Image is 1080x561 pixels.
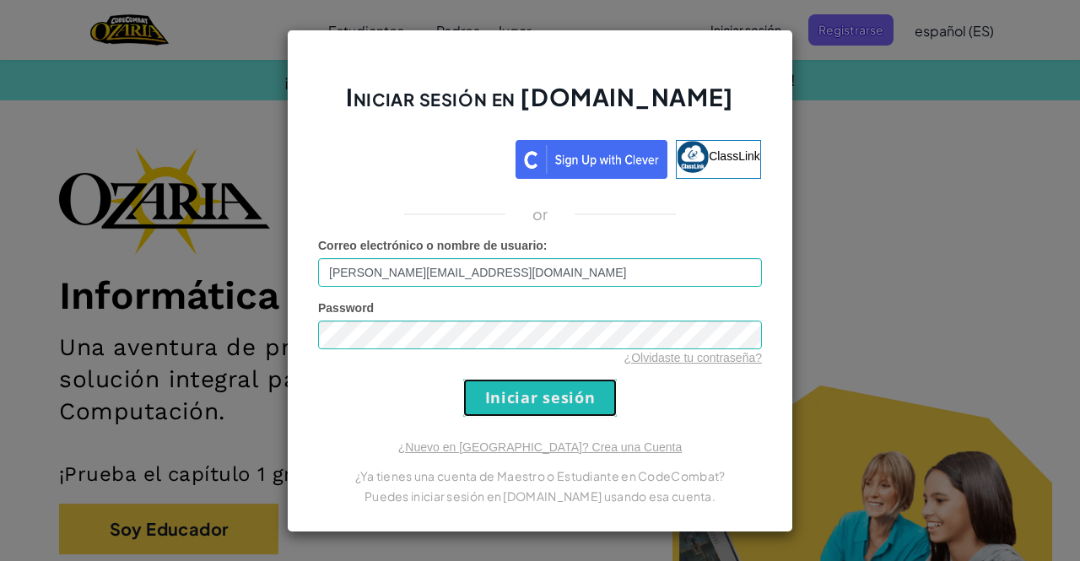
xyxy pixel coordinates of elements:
p: or [532,204,548,224]
p: Puedes iniciar sesión en [DOMAIN_NAME] usando esa cuenta. [318,486,762,506]
h2: Iniciar sesión en [DOMAIN_NAME] [318,81,762,130]
span: Password [318,301,374,315]
iframe: Botón Iniciar sesión con Google [310,138,516,175]
input: Iniciar sesión [463,379,617,417]
p: ¿Ya tienes una cuenta de Maestro o Estudiante en CodeCombat? [318,466,762,486]
a: ¿Nuevo en [GEOGRAPHIC_DATA]? Crea una Cuenta [398,440,682,454]
label: : [318,237,548,254]
span: Correo electrónico o nombre de usuario [318,239,543,252]
img: clever_sso_button@2x.png [516,140,667,179]
span: ClassLink [709,148,760,162]
img: classlink-logo-small.png [677,141,709,173]
a: ¿Olvidaste tu contraseña? [624,351,762,364]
